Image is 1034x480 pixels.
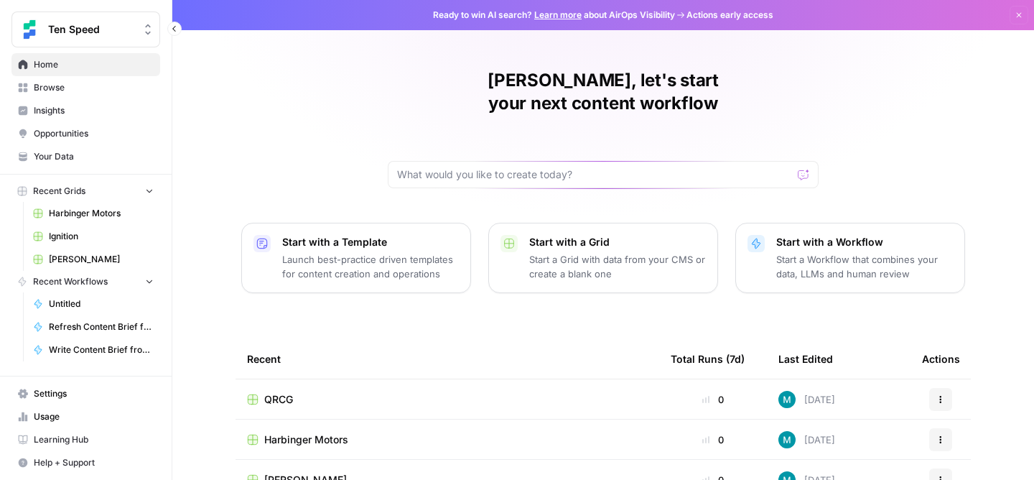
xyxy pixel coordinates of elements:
button: Help + Support [11,451,160,474]
a: [PERSON_NAME] [27,248,160,271]
span: QRCG [264,392,293,407]
h1: [PERSON_NAME], let's start your next content workflow [388,69,819,115]
a: Write Content Brief from Keyword [DEV] [27,338,160,361]
a: Harbinger Motors [247,433,648,447]
button: Start with a TemplateLaunch best-practice driven templates for content creation and operations [241,223,471,293]
span: Write Content Brief from Keyword [DEV] [49,343,154,356]
a: Opportunities [11,122,160,145]
img: 9k9gt13slxq95qn7lcfsj5lxmi7v [778,431,796,448]
a: Home [11,53,160,76]
span: Ten Speed [48,22,135,37]
span: Help + Support [34,456,154,469]
span: Harbinger Motors [264,433,348,447]
span: [PERSON_NAME] [49,253,154,266]
a: Learn more [534,9,582,20]
span: Learning Hub [34,433,154,446]
p: Start with a Template [282,235,459,249]
span: Untitled [49,297,154,310]
p: Start with a Grid [529,235,706,249]
p: Start a Workflow that combines your data, LLMs and human review [776,252,953,281]
img: 9k9gt13slxq95qn7lcfsj5lxmi7v [778,391,796,408]
a: Refresh Content Brief from Keyword [DEV] [27,315,160,338]
span: Insights [34,104,154,117]
div: Last Edited [778,339,833,379]
span: Harbinger Motors [49,207,154,220]
div: 0 [671,392,755,407]
span: Your Data [34,150,154,163]
div: [DATE] [778,391,835,408]
a: Browse [11,76,160,99]
button: Recent Workflows [11,271,160,292]
span: Refresh Content Brief from Keyword [DEV] [49,320,154,333]
a: Ignition [27,225,160,248]
a: Untitled [27,292,160,315]
a: Usage [11,405,160,428]
div: Recent [247,339,648,379]
a: Settings [11,382,160,405]
div: [DATE] [778,431,835,448]
span: Opportunities [34,127,154,140]
button: Workspace: Ten Speed [11,11,160,47]
div: 0 [671,433,755,447]
input: What would you like to create today? [397,167,792,182]
button: Recent Grids [11,180,160,202]
button: Start with a WorkflowStart a Workflow that combines your data, LLMs and human review [735,223,965,293]
a: QRCG [247,392,648,407]
div: Actions [922,339,960,379]
span: Ignition [49,230,154,243]
a: Harbinger Motors [27,202,160,225]
p: Start with a Workflow [776,235,953,249]
div: Total Runs (7d) [671,339,745,379]
span: Browse [34,81,154,94]
span: Home [34,58,154,71]
a: Insights [11,99,160,122]
span: Usage [34,410,154,423]
a: Learning Hub [11,428,160,451]
span: Recent Grids [33,185,85,198]
button: Start with a GridStart a Grid with data from your CMS or create a blank one [488,223,718,293]
a: Your Data [11,145,160,168]
span: Actions early access [686,9,773,22]
img: Ten Speed Logo [17,17,42,42]
p: Launch best-practice driven templates for content creation and operations [282,252,459,281]
span: Recent Workflows [33,275,108,288]
span: Settings [34,387,154,400]
p: Start a Grid with data from your CMS or create a blank one [529,252,706,281]
span: Ready to win AI search? about AirOps Visibility [433,9,675,22]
